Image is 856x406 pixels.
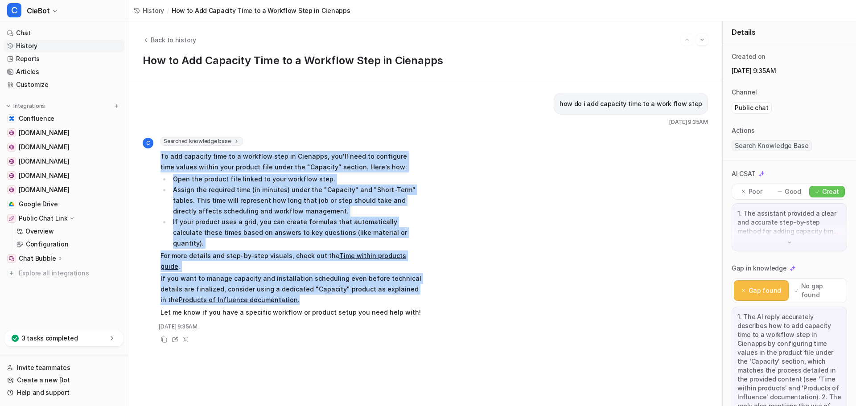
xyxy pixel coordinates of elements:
[4,102,48,111] button: Integrations
[737,209,841,236] p: 1. The assistant provided a clear and accurate step-by-step method for adding capacity time to a ...
[19,254,56,263] p: Chat Bubble
[167,6,169,15] span: /
[4,267,124,279] a: Explore all integrations
[7,3,21,17] span: C
[19,143,69,152] span: [DOMAIN_NAME]
[732,88,757,97] p: Channel
[143,6,164,15] span: History
[27,4,50,17] span: CieBot
[143,138,153,148] span: C
[179,296,298,303] a: Products of Influence documentation
[9,130,14,135] img: cienapps.com
[19,266,121,280] span: Explore all integrations
[7,269,16,278] img: explore all integrations
[735,103,769,112] p: Public chat
[732,126,755,135] p: Actions
[13,225,124,238] a: Overview
[25,227,54,236] p: Overview
[160,307,421,318] p: Let me know if you have a specific workflow or product setup you need help with!
[9,173,14,178] img: ciemetric.com
[822,187,840,196] p: Great
[4,127,124,139] a: cienapps.com[DOMAIN_NAME]
[4,361,124,374] a: Invite teammates
[4,155,124,168] a: app.cieblink.com[DOMAIN_NAME]
[9,256,14,261] img: Chat Bubble
[143,35,196,45] button: Back to history
[160,250,421,272] p: For more details and step-by-step visuals, check out the .
[26,240,68,249] p: Configuration
[170,185,421,217] li: Assign the required time (in minutes) under the "Capacity" and "Short-Term" tables. This time wil...
[170,174,421,185] li: Open the product file linked to your workflow step.
[159,323,198,331] span: [DATE] 9:35AM
[696,34,708,45] button: Go to next session
[684,36,690,44] img: Previous session
[19,185,69,194] span: [DOMAIN_NAME]
[749,187,762,196] p: Poor
[4,78,124,91] a: Customize
[4,112,124,125] a: ConfluenceConfluence
[151,35,196,45] span: Back to history
[681,34,693,45] button: Go to previous session
[160,137,243,146] span: Searched knowledge base
[801,282,841,299] p: No gap found
[170,217,421,249] li: If your product uses a grid, you can create formulas that automatically calculate these times bas...
[4,169,124,182] a: ciemetric.com[DOMAIN_NAME]
[19,214,68,223] p: Public Chat Link
[699,36,705,44] img: Next session
[9,216,14,221] img: Public Chat Link
[160,252,406,270] a: Time within products guide
[19,200,58,209] span: Google Drive
[732,140,812,151] span: Search Knowledge Base
[19,128,69,137] span: [DOMAIN_NAME]
[9,201,14,207] img: Google Drive
[21,334,78,343] p: 3 tasks completed
[4,374,124,386] a: Create a new Bot
[13,238,124,250] a: Configuration
[4,66,124,78] a: Articles
[9,187,14,193] img: software.ciemetric.com
[732,52,765,61] p: Created on
[9,144,14,150] img: cieblink.com
[785,187,801,196] p: Good
[749,286,781,295] p: Gap found
[143,54,708,67] h1: How to Add Capacity Time to a Workflow Step in Cienapps
[4,184,124,196] a: software.ciemetric.com[DOMAIN_NAME]
[4,53,124,65] a: Reports
[160,151,421,172] p: To add capacity time to a workflow step in Cienapps, you'll need to configure time values within ...
[4,27,124,39] a: Chat
[13,103,45,110] p: Integrations
[723,21,856,43] div: Details
[5,103,12,109] img: expand menu
[669,118,708,126] span: [DATE] 9:35AM
[560,98,702,109] p: how do i add capacity time to a work flow step
[732,264,787,273] p: Gap in knowledge
[4,40,124,52] a: History
[19,157,69,166] span: [DOMAIN_NAME]
[4,386,124,399] a: Help and support
[160,273,421,305] p: If you want to manage capacity and installation scheduling even before technical details are fina...
[4,198,124,210] a: Google DriveGoogle Drive
[4,141,124,153] a: cieblink.com[DOMAIN_NAME]
[786,239,793,246] img: down-arrow
[19,171,69,180] span: [DOMAIN_NAME]
[113,103,119,109] img: menu_add.svg
[9,116,14,121] img: Confluence
[134,6,164,15] a: History
[172,6,350,15] span: How to Add Capacity Time to a Workflow Step in Cienapps
[732,66,847,75] p: [DATE] 9:35AM
[9,159,14,164] img: app.cieblink.com
[19,114,54,123] span: Confluence
[732,169,756,178] p: AI CSAT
